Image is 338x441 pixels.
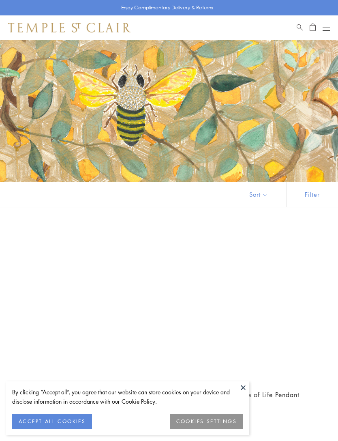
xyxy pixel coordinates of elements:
[12,414,92,429] button: ACCEPT ALL COOKIES
[174,228,328,382] a: P31842-SMPVTREE
[203,390,299,399] a: 18K Small Tree of Life Pendant
[121,4,213,12] p: Enjoy Complimentary Delivery & Returns
[12,387,243,406] div: By clicking “Accept all”, you agree that our website can store cookies on your device and disclos...
[286,182,338,207] button: Show filters
[297,23,303,32] a: Search
[10,228,164,382] a: P31842-PVTREE
[297,403,330,433] iframe: Gorgias live chat messenger
[310,23,316,32] a: Open Shopping Bag
[323,23,330,32] button: Open navigation
[8,23,130,32] img: Temple St. Clair
[231,182,286,207] button: Show sort by
[170,414,243,429] button: COOKIES SETTINGS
